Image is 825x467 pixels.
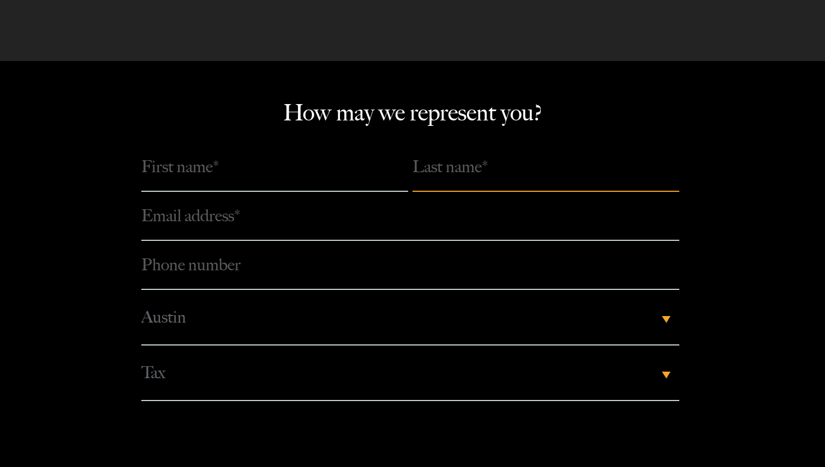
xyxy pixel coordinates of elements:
[141,345,659,400] span: Tax
[141,143,408,192] input: First name*
[28,99,797,143] span: How may we represent you?
[141,241,679,290] input: Phone number
[662,372,671,378] b: ▾
[412,143,679,192] input: Last name*
[662,316,671,323] b: ▾
[141,192,679,241] input: Email address*
[141,290,659,344] span: Austin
